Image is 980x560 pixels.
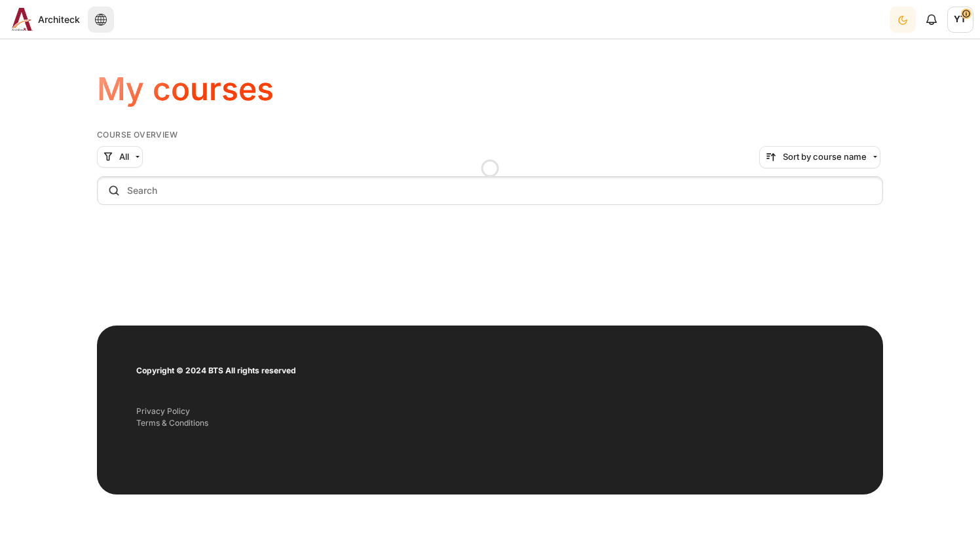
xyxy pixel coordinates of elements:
[88,7,114,33] button: Languages
[97,130,883,140] h5: Course overview
[97,69,274,109] h1: My courses
[38,12,80,26] span: Architeck
[890,7,916,33] button: Light Mode Dark Mode
[136,406,190,416] a: Privacy Policy
[12,8,33,31] img: Architeck
[97,146,883,208] div: Course overview controls
[136,418,208,428] a: Terms & Conditions
[947,7,973,33] span: YT
[136,365,296,375] strong: Copyright © 2024 BTS All rights reserved
[119,151,129,164] span: All
[891,6,914,33] div: Dark Mode
[918,7,945,33] div: Show notification window with no new notifications
[97,176,883,205] input: Search
[97,146,143,168] button: Grouping drop-down menu
[7,8,80,31] a: Architeck Architeck
[759,146,880,168] button: Sorting drop-down menu
[947,7,973,33] a: User menu
[783,151,867,164] span: Sort by course name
